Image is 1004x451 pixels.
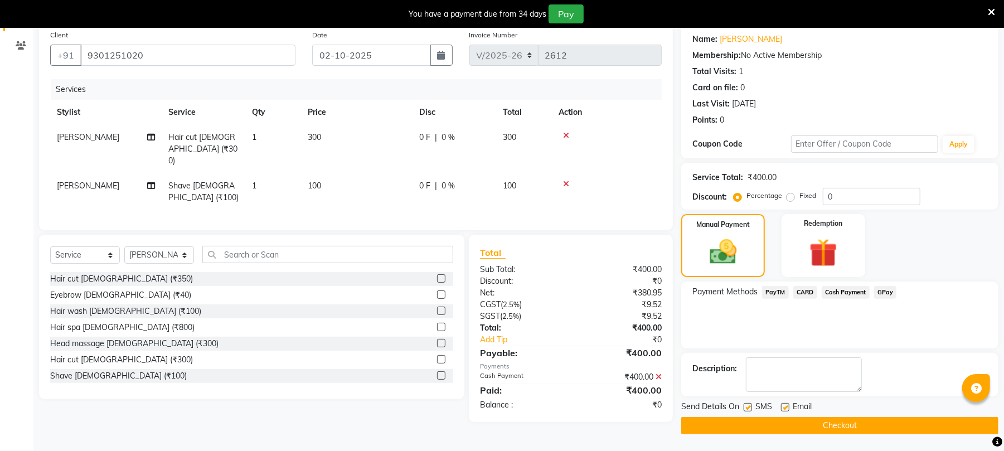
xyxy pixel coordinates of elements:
[571,264,670,275] div: ₹400.00
[168,132,237,166] span: Hair cut [DEMOGRAPHIC_DATA] (₹300)
[503,132,516,142] span: 300
[692,66,736,77] div: Total Visits:
[50,273,193,285] div: Hair cut [DEMOGRAPHIC_DATA] (₹350)
[442,132,455,143] span: 0 %
[472,346,571,360] div: Payable:
[472,371,571,383] div: Cash Payment
[168,181,239,202] span: Shave [DEMOGRAPHIC_DATA] (₹100)
[472,264,571,275] div: Sub Total:
[740,82,745,94] div: 0
[252,181,256,191] span: 1
[571,346,670,360] div: ₹400.00
[57,132,119,142] span: [PERSON_NAME]
[720,33,782,45] a: [PERSON_NAME]
[480,362,662,371] div: Payments
[308,132,321,142] span: 300
[692,33,717,45] div: Name:
[472,399,571,411] div: Balance :
[472,275,571,287] div: Discount:
[804,219,842,229] label: Redemption
[791,135,938,153] input: Enter Offer / Coupon Code
[720,114,724,126] div: 0
[681,417,998,434] button: Checkout
[793,401,812,415] span: Email
[80,45,295,66] input: Search by Name/Mobile/Email/Code
[739,66,743,77] div: 1
[799,191,816,201] label: Fixed
[480,299,501,309] span: CGST
[746,191,782,201] label: Percentage
[503,300,520,309] span: 2.5%
[692,172,743,183] div: Service Total:
[692,98,730,110] div: Last Visit:
[50,354,193,366] div: Hair cut [DEMOGRAPHIC_DATA] (₹300)
[480,311,500,321] span: SGST
[442,180,455,192] span: 0 %
[793,286,817,299] span: CARD
[50,322,195,333] div: Hair spa [DEMOGRAPHIC_DATA] (₹800)
[822,286,870,299] span: Cash Payment
[50,305,201,317] div: Hair wash [DEMOGRAPHIC_DATA] (₹100)
[252,132,256,142] span: 1
[419,180,430,192] span: 0 F
[469,30,518,40] label: Invoice Number
[588,334,670,346] div: ₹0
[692,286,758,298] span: Payment Methods
[50,100,162,125] th: Stylist
[692,138,790,150] div: Coupon Code
[549,4,584,23] button: Pay
[472,299,571,311] div: ( )
[732,98,756,110] div: [DATE]
[202,246,453,263] input: Search or Scan
[943,136,974,153] button: Apply
[571,299,670,311] div: ₹9.52
[50,338,219,350] div: Head massage [DEMOGRAPHIC_DATA] (₹300)
[701,236,745,268] img: _cash.svg
[50,30,68,40] label: Client
[472,287,571,299] div: Net:
[57,181,119,191] span: [PERSON_NAME]
[571,275,670,287] div: ₹0
[472,311,571,322] div: ( )
[409,8,546,20] div: You have a payment due from 34 days
[435,180,437,192] span: |
[50,45,81,66] button: +91
[312,30,327,40] label: Date
[502,312,519,321] span: 2.5%
[755,401,772,415] span: SMS
[50,289,191,301] div: Eyebrow [DEMOGRAPHIC_DATA] (₹40)
[571,311,670,322] div: ₹9.52
[51,79,670,100] div: Services
[681,401,739,415] span: Send Details On
[571,399,670,411] div: ₹0
[748,172,777,183] div: ₹400.00
[692,50,741,61] div: Membership:
[162,100,245,125] th: Service
[472,322,571,334] div: Total:
[696,220,750,230] label: Manual Payment
[308,181,321,191] span: 100
[301,100,413,125] th: Price
[496,100,552,125] th: Total
[419,132,430,143] span: 0 F
[874,286,897,299] span: GPay
[552,100,662,125] th: Action
[413,100,496,125] th: Disc
[50,370,187,382] div: Shave [DEMOGRAPHIC_DATA] (₹100)
[692,50,987,61] div: No Active Membership
[692,82,738,94] div: Card on file:
[472,334,588,346] a: Add Tip
[503,181,516,191] span: 100
[435,132,437,143] span: |
[571,371,670,383] div: ₹400.00
[692,191,727,203] div: Discount:
[762,286,789,299] span: PayTM
[480,247,506,259] span: Total
[571,287,670,299] div: ₹380.95
[692,363,737,375] div: Description:
[692,114,717,126] div: Points:
[245,100,301,125] th: Qty
[571,384,670,397] div: ₹400.00
[801,235,846,270] img: _gift.svg
[472,384,571,397] div: Paid:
